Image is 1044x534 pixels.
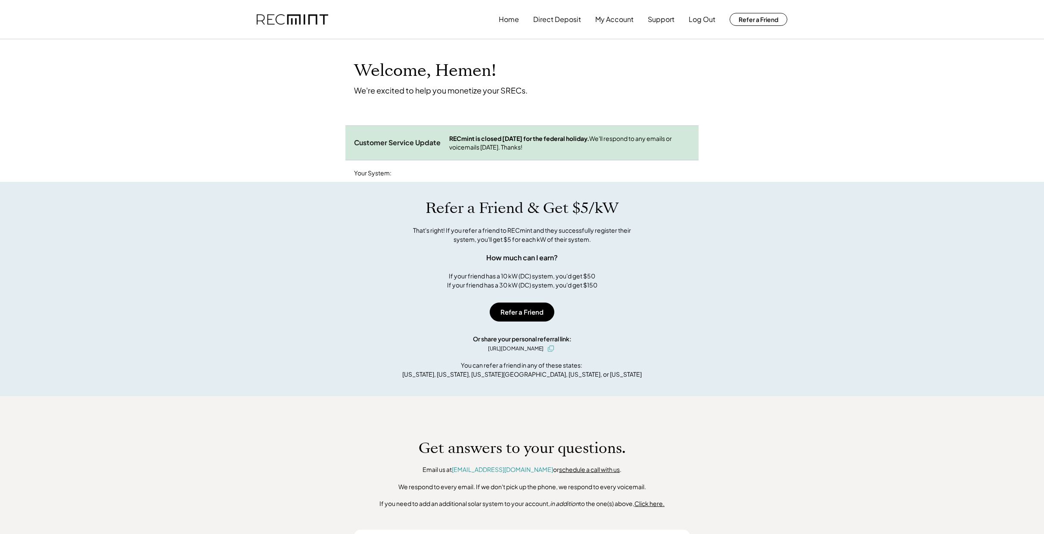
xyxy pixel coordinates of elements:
[730,13,787,26] button: Refer a Friend
[559,465,620,473] a: schedule a call with us
[354,85,528,95] div: We're excited to help you monetize your SRECs.
[257,14,328,25] img: recmint-logotype%403x.png
[398,483,646,491] div: We respond to every email. If we don't pick up the phone, we respond to every voicemail.
[452,465,553,473] a: [EMAIL_ADDRESS][DOMAIN_NAME]
[473,334,572,344] div: Or share your personal referral link:
[379,500,665,508] div: If you need to add an additional solar system to your account, to the one(s) above,
[546,344,556,354] button: click to copy
[488,345,544,353] div: [URL][DOMAIN_NAME]
[499,11,519,28] button: Home
[486,253,558,263] div: How much can I earn?
[689,11,715,28] button: Log Out
[449,134,589,142] strong: RECmint is closed [DATE] for the federal holiday.
[447,272,597,290] div: If your friend has a 10 kW (DC) system, you'd get $50 If your friend has a 30 kW (DC) system, you...
[354,61,496,81] h1: Welcome, Hemen!
[404,226,640,244] div: That's right! If you refer a friend to RECmint and they successfully register their system, you'l...
[533,11,581,28] button: Direct Deposit
[419,439,626,457] h1: Get answers to your questions.
[634,500,665,507] u: Click here.
[550,500,579,507] em: in addition
[426,199,618,217] h1: Refer a Friend & Get $5/kW
[648,11,674,28] button: Support
[490,303,554,322] button: Refer a Friend
[595,11,634,28] button: My Account
[354,138,441,147] div: Customer Service Update
[402,361,642,379] div: You can refer a friend in any of these states: [US_STATE], [US_STATE], [US_STATE][GEOGRAPHIC_DATA...
[423,465,621,474] div: Email us at or .
[354,169,391,178] div: Your System:
[449,134,690,151] div: We'll respond to any emails or voicemails [DATE]. Thanks!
